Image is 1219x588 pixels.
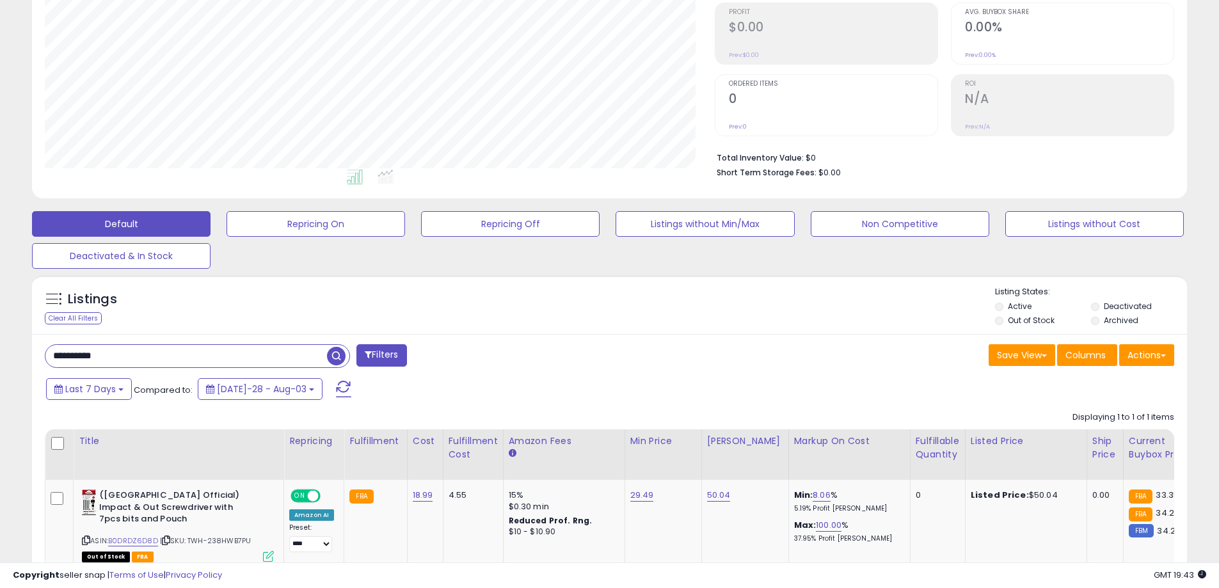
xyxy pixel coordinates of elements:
h5: Listings [68,290,117,308]
span: $0.00 [818,166,841,179]
div: $0.30 min [509,501,615,513]
p: Listing States: [995,286,1187,298]
span: Profit [729,9,937,16]
img: 41eQgDVye4L._SL40_.jpg [82,489,96,515]
li: $0 [717,149,1165,164]
p: 5.19% Profit [PERSON_NAME] [794,504,900,513]
h2: N/A [965,91,1174,109]
a: 8.06 [813,489,831,502]
th: The percentage added to the cost of goods (COGS) that forms the calculator for Min & Max prices. [788,429,910,480]
div: 0.00 [1092,489,1113,501]
div: Cost [413,434,438,448]
label: Active [1008,301,1032,312]
h2: $0.00 [729,20,937,37]
span: Compared to: [134,384,193,396]
b: Short Term Storage Fees: [717,167,817,178]
div: Displaying 1 to 1 of 1 items [1072,411,1174,424]
b: Listed Price: [971,489,1029,501]
a: 50.04 [707,489,731,502]
div: seller snap | | [13,569,222,582]
button: Non Competitive [811,211,989,237]
div: % [794,520,900,543]
b: Total Inventory Value: [717,152,804,163]
div: Amazon AI [289,509,334,521]
span: Avg. Buybox Share [965,9,1174,16]
div: Fulfillment Cost [449,434,498,461]
span: 2025-08-11 19:43 GMT [1154,569,1206,581]
div: 0 [916,489,955,501]
h2: 0 [729,91,937,109]
div: Current Buybox Price [1129,434,1195,461]
button: Columns [1057,344,1117,366]
span: 34.2 [1156,507,1174,519]
span: Ordered Items [729,81,937,88]
span: Columns [1065,349,1106,362]
div: Amazon Fees [509,434,619,448]
button: Listings without Min/Max [616,211,794,237]
span: | SKU: TWH-238HWB7PU [160,536,251,546]
span: [DATE]-28 - Aug-03 [217,383,307,395]
div: Repricing [289,434,339,448]
b: Max: [794,519,817,531]
small: FBM [1129,524,1154,537]
div: Listed Price [971,434,1081,448]
small: FBA [1129,489,1152,504]
div: Ship Price [1092,434,1118,461]
a: 29.49 [630,489,654,502]
p: 37.95% Profit [PERSON_NAME] [794,534,900,543]
small: Prev: 0 [729,123,747,131]
button: Deactivated & In Stock [32,243,211,269]
div: Preset: [289,523,334,552]
div: Markup on Cost [794,434,905,448]
div: $50.04 [971,489,1077,501]
div: Title [79,434,278,448]
small: FBA [349,489,373,504]
div: Fulfillment [349,434,401,448]
button: [DATE]-28 - Aug-03 [198,378,323,400]
b: Reduced Prof. Rng. [509,515,593,526]
span: Last 7 Days [65,383,116,395]
div: % [794,489,900,513]
a: 18.99 [413,489,433,502]
small: Amazon Fees. [509,448,516,459]
div: $10 - $10.90 [509,527,615,537]
label: Deactivated [1104,301,1152,312]
button: Repricing Off [421,211,600,237]
button: Save View [989,344,1055,366]
div: Clear All Filters [45,312,102,324]
span: 33.35 [1156,489,1179,501]
strong: Copyright [13,569,60,581]
b: ([GEOGRAPHIC_DATA] Official) Impact & Out Screwdriver with 7pcs bits and Pouch [99,489,255,528]
small: Prev: $0.00 [729,51,759,59]
div: 15% [509,489,615,501]
button: Listings without Cost [1005,211,1184,237]
a: 100.00 [816,519,841,532]
b: Min: [794,489,813,501]
button: Actions [1119,344,1174,366]
button: Filters [356,344,406,367]
div: 4.55 [449,489,493,501]
a: B0DRDZ6D8D [108,536,158,546]
a: Privacy Policy [166,569,222,581]
a: Terms of Use [109,569,164,581]
label: Out of Stock [1008,315,1055,326]
button: Repricing On [227,211,405,237]
small: Prev: N/A [965,123,990,131]
button: Default [32,211,211,237]
small: Prev: 0.00% [965,51,996,59]
span: 34.2 [1157,525,1175,537]
label: Archived [1104,315,1138,326]
span: ROI [965,81,1174,88]
h2: 0.00% [965,20,1174,37]
button: Last 7 Days [46,378,132,400]
span: ON [292,491,308,502]
span: OFF [319,491,339,502]
div: [PERSON_NAME] [707,434,783,448]
div: Min Price [630,434,696,448]
small: FBA [1129,507,1152,521]
div: Fulfillable Quantity [916,434,960,461]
